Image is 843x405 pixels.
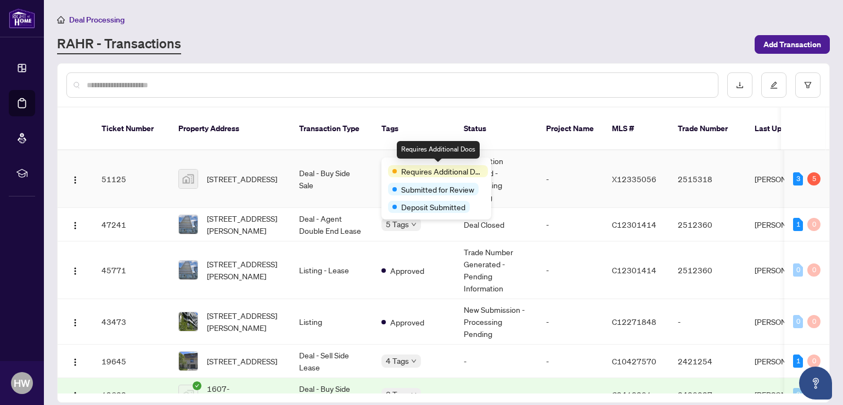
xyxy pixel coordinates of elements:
[207,355,277,367] span: [STREET_ADDRESS]
[66,216,84,233] button: Logo
[179,352,198,370] img: thumbnail-img
[669,299,746,345] td: -
[69,15,125,25] span: Deal Processing
[93,299,170,345] td: 43473
[612,265,656,275] span: C12301414
[746,108,828,150] th: Last Updated By
[71,176,80,184] img: Logo
[290,150,373,208] td: Deal - Buy Side Sale
[612,174,656,184] span: X12335056
[71,318,80,327] img: Logo
[746,150,828,208] td: [PERSON_NAME]
[793,172,803,185] div: 3
[411,358,417,364] span: down
[179,170,198,188] img: thumbnail-img
[93,108,170,150] th: Ticket Number
[93,241,170,299] td: 45771
[455,241,537,299] td: Trade Number Generated - Pending Information
[537,208,603,241] td: -
[669,208,746,241] td: 2512360
[807,315,820,328] div: 0
[669,150,746,208] td: 2515318
[71,391,80,400] img: Logo
[179,312,198,331] img: thumbnail-img
[179,385,198,404] img: thumbnail-img
[66,261,84,279] button: Logo
[746,208,828,241] td: [PERSON_NAME]
[455,208,537,241] td: Deal Closed
[9,8,35,29] img: logo
[793,355,803,368] div: 1
[746,345,828,378] td: [PERSON_NAME]
[755,35,830,54] button: Add Transaction
[66,313,84,330] button: Logo
[401,201,465,213] span: Deposit Submitted
[386,388,409,401] span: 3 Tags
[397,141,480,159] div: Requires Additional Docs
[401,165,484,177] span: Requires Additional Docs
[411,392,417,397] span: down
[290,345,373,378] td: Deal - Sell Side Lease
[799,367,832,400] button: Open asap
[57,16,65,24] span: home
[373,108,455,150] th: Tags
[411,222,417,227] span: down
[71,221,80,230] img: Logo
[669,345,746,378] td: 2421254
[93,345,170,378] td: 19645
[207,173,277,185] span: [STREET_ADDRESS]
[770,81,778,89] span: edit
[207,258,282,282] span: [STREET_ADDRESS][PERSON_NAME]
[793,315,803,328] div: 0
[537,241,603,299] td: -
[804,81,812,89] span: filter
[386,355,409,367] span: 4 Tags
[793,218,803,231] div: 1
[669,241,746,299] td: 2512360
[455,299,537,345] td: New Submission - Processing Pending
[807,355,820,368] div: 0
[170,108,290,150] th: Property Address
[746,241,828,299] td: [PERSON_NAME]
[93,150,170,208] td: 51125
[390,316,424,328] span: Approved
[727,72,752,98] button: download
[746,299,828,345] td: [PERSON_NAME]
[93,208,170,241] td: 47241
[66,352,84,370] button: Logo
[612,220,656,229] span: C12301414
[537,150,603,208] td: -
[14,375,30,391] span: HW
[455,345,537,378] td: -
[603,108,669,150] th: MLS #
[736,81,744,89] span: download
[807,218,820,231] div: 0
[537,345,603,378] td: -
[179,215,198,234] img: thumbnail-img
[57,35,181,54] a: RAHR - Transactions
[207,212,282,237] span: [STREET_ADDRESS][PERSON_NAME]
[455,150,537,208] td: Information Updated - Processing Pending
[290,208,373,241] td: Deal - Agent Double End Lease
[66,386,84,403] button: Logo
[193,381,201,390] span: check-circle
[612,317,656,327] span: C12271848
[612,390,651,400] span: C9418201
[71,267,80,275] img: Logo
[669,108,746,150] th: Trade Number
[386,218,409,230] span: 5 Tags
[290,108,373,150] th: Transaction Type
[612,356,656,366] span: C10427570
[537,108,603,150] th: Project Name
[807,172,820,185] div: 5
[795,72,820,98] button: filter
[207,310,282,334] span: [STREET_ADDRESS][PERSON_NAME]
[761,72,786,98] button: edit
[793,388,803,401] div: 0
[793,263,803,277] div: 0
[537,299,603,345] td: -
[71,358,80,367] img: Logo
[763,36,821,53] span: Add Transaction
[807,263,820,277] div: 0
[290,299,373,345] td: Listing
